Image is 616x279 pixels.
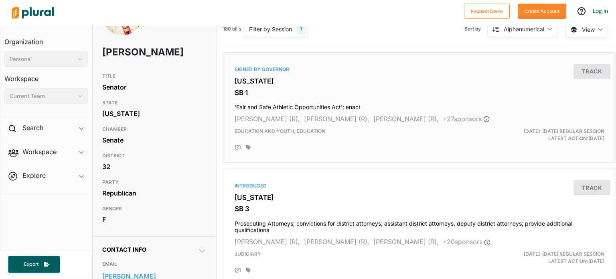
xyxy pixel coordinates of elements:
h3: STATE [102,98,207,108]
div: Add tags [246,267,251,273]
div: Add Position Statement [235,267,241,274]
div: Signed by Governor [235,66,604,73]
h3: Workspace [4,67,88,85]
h3: [US_STATE] [235,193,604,202]
h3: Organization [4,30,88,48]
span: 180 bills [223,25,241,33]
h3: CHAMBER [102,124,207,134]
div: Add Position Statement [235,145,241,151]
h3: GENDER [102,204,207,214]
span: Sort by [464,25,487,33]
div: F [102,214,207,226]
div: Senator [102,81,207,93]
span: [DATE]-[DATE] Regular Session [524,128,604,134]
button: Export [8,256,60,273]
h3: TITLE [102,71,207,81]
span: + 20 sponsor s [443,238,490,246]
button: Request Demo [464,4,510,19]
h4: Prosecuting Attorneys; convictions for district attorneys, assistant district attorneys, deputy d... [235,216,604,234]
div: 1 [297,24,305,34]
h1: [PERSON_NAME] [102,40,165,64]
button: Track [573,64,610,79]
span: View [582,25,595,34]
h3: PARTY [102,177,207,187]
div: Republican [102,187,207,199]
h3: [US_STATE] [235,77,604,85]
span: Export [18,261,44,268]
div: 32 [102,161,207,173]
h3: EMAIL [102,259,207,269]
span: [PERSON_NAME] (R), [235,238,300,246]
a: Request Demo [464,6,510,15]
div: [US_STATE] [102,108,207,120]
span: [PERSON_NAME] (R), [373,115,439,123]
a: Log In [593,7,608,14]
span: [PERSON_NAME] (R), [373,238,439,246]
div: Introduced [235,182,604,189]
span: [DATE]-[DATE] Regular Session [524,251,604,257]
span: Education and Youth, Education [235,128,325,134]
h3: DISTRICT [102,151,207,161]
div: Alphanumerical [504,25,544,33]
h4: 'Fair and Safe Athletic Opportunities Act'; enact [235,100,604,111]
span: Contact Info [102,246,146,253]
div: Add tags [246,145,251,150]
h2: Search [22,123,43,132]
span: + 27 sponsor s [443,115,490,123]
span: [PERSON_NAME] (R), [235,115,300,123]
span: Judiciary [235,251,261,257]
h3: SB 3 [235,205,604,213]
div: Senate [102,134,207,146]
h3: SB 1 [235,89,604,97]
button: Track [573,180,610,195]
div: Filter by Session [249,25,292,33]
div: Personal [10,55,75,63]
span: [PERSON_NAME] (R), [304,115,369,123]
button: Create Account [518,4,566,19]
a: Create Account [518,6,566,15]
div: Latest Action: [DATE] [483,128,610,142]
div: Current Team [10,92,75,100]
div: Latest Action: [DATE] [483,250,610,265]
span: [PERSON_NAME] (R), [304,238,369,246]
